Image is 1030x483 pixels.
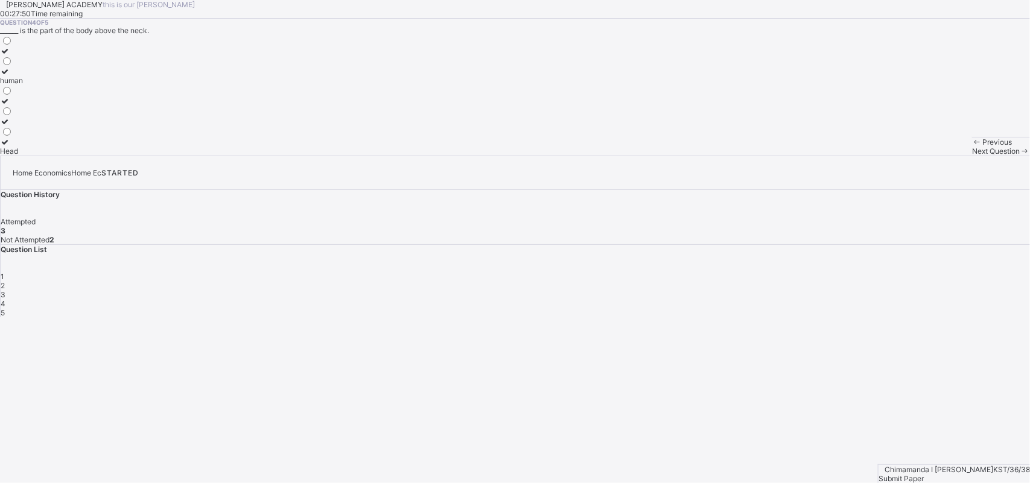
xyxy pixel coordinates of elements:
span: Question List [1,245,47,254]
span: Chimamanda I [PERSON_NAME] [885,465,993,474]
span: Home Economics [13,168,71,177]
b: 3 [1,226,5,235]
span: Home Ec [71,168,101,177]
span: 5 [1,308,5,317]
span: 4 [1,299,5,308]
span: 2 [1,281,5,290]
span: Previous [982,137,1012,147]
span: 1 [1,272,4,281]
b: 2 [49,235,54,244]
span: Not Attempted [1,235,49,244]
span: KST/36/38 [993,465,1030,474]
span: Submit Paper [879,474,924,483]
span: Question History [1,190,60,199]
span: 3 [1,290,5,299]
span: Attempted [1,217,36,226]
span: Next Question [972,147,1020,156]
span: Time remaining [31,9,83,18]
span: STARTED [101,168,139,177]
